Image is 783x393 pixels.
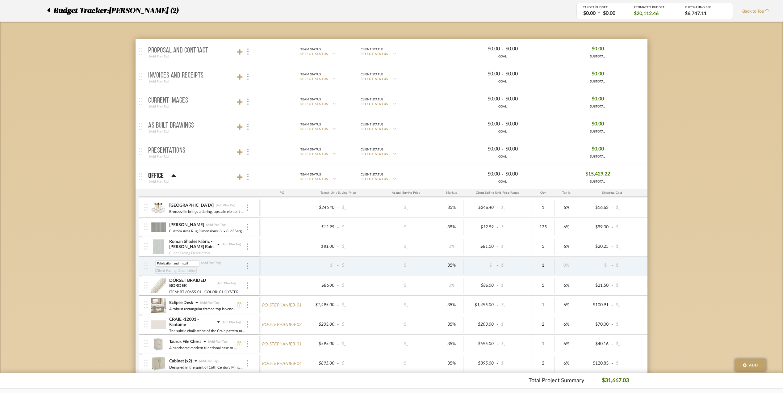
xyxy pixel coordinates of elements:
[340,223,370,232] div: $_
[533,223,553,232] div: 135
[306,320,336,329] div: $203.00
[557,261,576,270] div: 0%
[340,359,370,368] div: $_
[614,340,644,349] div: $_
[151,239,166,254] img: 3a464ac0-bea3-4105-8d71-1b0c494be3c0_50x50.jpg
[442,261,461,270] div: 35%
[336,361,340,367] span: -
[139,173,142,180] img: grip.svg
[247,99,249,105] img: 3dots-v.svg
[610,361,614,367] span: -
[465,320,496,329] div: $203.00
[502,120,504,128] span: -
[247,174,249,180] img: 3dots-v.svg
[151,337,166,352] img: 59560735-4396-483a-b5c1-dd0795a57692_50x50.jpg
[247,49,249,55] img: 3dots-v.svg
[109,5,182,16] p: [PERSON_NAME] (2)
[440,189,463,196] div: Markup
[389,242,423,251] div: $_
[139,354,774,373] mat-expansion-panel-header: Cabinet (x2)(Add Plan Tag)Designed in the spirit of 16th Century Ming Dynasty originals. A rectan...
[389,320,423,329] div: $_
[139,276,774,295] mat-expansion-panel-header: DORSET BRAIDED BORDER(Add Plan Tag)ITEM: BT-60655-01 | COLOR: 01 OYSTER$86.00-$_$_0%$86.00-$_56%$...
[340,242,370,251] div: $_
[361,72,383,77] div: Client Status
[361,177,388,182] span: SELECT STATUS
[361,97,383,102] div: Client Status
[602,377,629,385] p: $31,667.03
[502,146,504,153] span: -
[557,340,576,349] div: 6%
[580,242,610,251] div: $20.25
[685,6,726,9] div: PURCHASING FEE
[216,281,237,285] div: (Add Plan Tag)
[463,189,531,196] div: Client Selling Unit Price Range
[557,359,576,368] div: 6%
[735,359,766,371] button: Add
[557,242,576,251] div: 6%
[361,122,383,127] div: Client Status
[610,302,614,308] span: -
[504,69,545,79] div: $0.00
[442,242,461,251] div: 0%
[336,244,340,250] span: -
[614,301,644,310] div: $_
[590,154,605,159] div: SUBTOTAL
[465,242,496,251] div: $81.00
[590,129,605,134] div: SUBTOTAL
[262,361,302,366] a: PO-STEPHANIEB-04
[169,222,204,228] div: [PERSON_NAME]
[216,203,236,208] div: (Add Plan Tag)
[169,289,239,295] div: ITEM: BT-60655-01 | COLOR: 01 OYSTER
[389,340,423,349] div: $_
[155,268,197,274] div: Client Facing Description
[148,72,204,79] p: invoices and receipts
[455,180,550,184] div: GOAL
[580,223,610,232] div: $99.00
[533,320,553,329] div: 2
[499,320,530,329] div: $_
[361,77,388,82] span: SELECT STATUS
[151,220,166,235] img: 3104680d-cc1f-449b-ba79-5ec18ca32ad0_50x50.jpg
[634,6,676,9] div: ESTIMATED BUDGET
[533,301,553,310] div: 1
[169,239,215,250] div: Roman Shades Fabric - [PERSON_NAME] Rain
[361,152,388,157] span: SELECT STATUS
[590,54,605,59] div: SUBTOTAL
[499,301,530,310] div: $_
[610,224,614,230] span: -
[442,359,461,368] div: 35%
[592,94,604,104] span: $0.00
[442,203,461,212] div: 35%
[614,242,644,251] div: $_
[442,223,461,232] div: 35%
[136,64,647,89] mat-expansion-panel-header: invoices and receipts(Add Plan Tag)Team StatusSELECT STATUSClient StatusSELECT STATUS$0.00-$0.00G...
[148,122,194,129] p: As Built Drawings
[499,242,530,251] div: $_
[169,339,201,345] div: Taurus File Chest
[300,72,321,77] div: Team Status
[610,205,614,211] span: -
[455,154,550,159] div: GOAL
[389,261,423,270] div: $_
[262,303,302,308] a: PO-STEPHANIEB-01
[139,148,142,155] img: grip.svg
[578,189,646,196] div: Shipping Cost
[306,281,336,290] div: $86.00
[300,77,328,82] span: SELECT STATUS
[136,39,647,64] mat-expansion-panel-header: proposal and contract(Add Plan Tag)Team StatusSELECT STATUSClient StatusSELECT STATUS$0.00-$0.00G...
[169,209,246,215] div: Bronzeville brings a daring, upscale element of mid-century modern design to any space. Hand blow...
[499,359,530,368] div: $_
[247,263,248,269] img: 3dots-v.svg
[502,45,504,53] span: -
[221,242,241,247] div: (Add Plan Tag)
[247,149,249,155] img: 3dots-v.svg
[502,95,504,103] span: -
[53,5,109,16] span: Budget Tracker:
[336,341,340,347] span: -
[247,282,248,289] img: 3dots-v.svg
[499,261,530,270] div: $_
[169,328,246,334] div: The subtle chalk stripe of the Craie pattern makes you think of the ever-popular pinstripe suit. ...
[504,144,545,154] div: $0.00
[465,203,496,212] div: $246.40
[533,359,553,368] div: 2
